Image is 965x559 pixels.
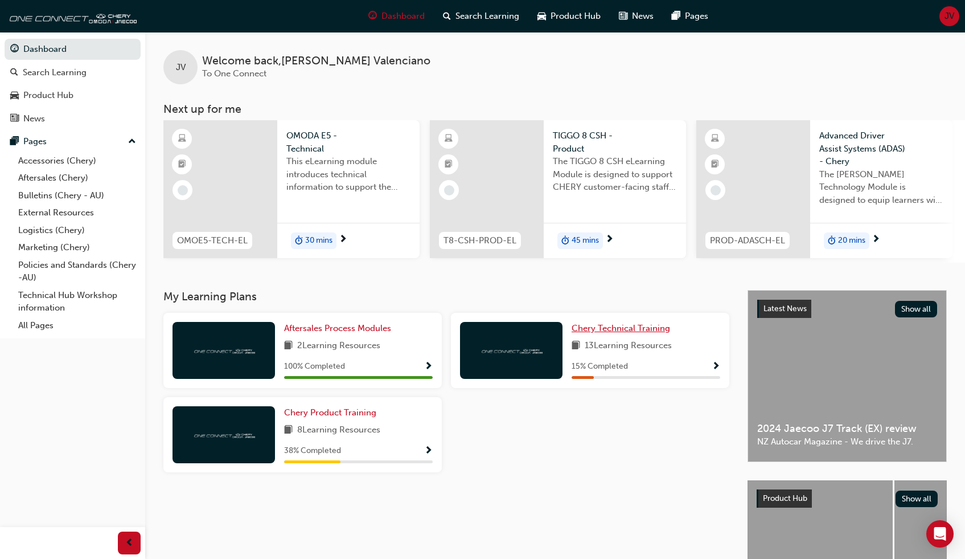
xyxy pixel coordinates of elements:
a: Latest NewsShow all2024 Jaecoo J7 Track (EX) reviewNZ Autocar Magazine - We drive the J7. [748,290,947,462]
a: car-iconProduct Hub [528,5,610,28]
a: Logistics (Chery) [14,222,141,239]
button: Show Progress [712,360,720,374]
button: Show Progress [424,444,433,458]
span: Pages [685,10,708,23]
span: Dashboard [381,10,425,23]
span: next-icon [339,235,347,245]
span: car-icon [537,9,546,23]
span: TIGGO 8 CSH - Product [553,129,677,155]
span: 13 Learning Resources [585,339,672,353]
div: Open Intercom Messenger [926,520,954,548]
span: book-icon [284,339,293,353]
a: All Pages [14,317,141,334]
a: Aftersales Process Modules [284,322,396,335]
span: booktick-icon [178,157,186,172]
span: News [632,10,654,23]
span: Product Hub [763,493,807,503]
span: 15 % Completed [572,360,628,373]
a: guage-iconDashboard [359,5,434,28]
span: The [PERSON_NAME] Technology Module is designed to equip learners with essential knowledge about ... [819,168,943,207]
span: JV [176,61,186,74]
a: Latest NewsShow all [757,300,937,318]
button: DashboardSearch LearningProduct HubNews [5,36,141,131]
span: OMOE5-TECH-EL [177,234,248,247]
span: 45 mins [572,234,599,247]
span: Chery Technical Training [572,323,670,333]
div: News [23,112,45,125]
a: Policies and Standards (Chery -AU) [14,256,141,287]
a: Dashboard [5,39,141,60]
span: up-icon [128,134,136,149]
span: Chery Product Training [284,407,376,418]
a: news-iconNews [610,5,663,28]
span: duration-icon [561,234,569,248]
span: Show Progress [424,446,433,456]
span: Product Hub [551,10,601,23]
span: Welcome back , [PERSON_NAME] Valenciano [202,55,430,68]
a: Accessories (Chery) [14,152,141,170]
span: learningResourceType_ELEARNING-icon [711,132,719,146]
span: Advanced Driver Assist Systems (ADAS) - Chery [819,129,943,168]
a: Product HubShow all [757,489,938,508]
a: Bulletins (Chery - AU) [14,187,141,205]
span: To One Connect [202,68,266,79]
span: guage-icon [10,44,19,55]
span: T8-CSH-PROD-EL [444,234,516,247]
button: JV [939,6,959,26]
span: Latest News [763,304,807,313]
a: search-iconSearch Learning [434,5,528,28]
a: Marketing (Chery) [14,239,141,256]
button: Pages [5,131,141,152]
a: Chery Technical Training [572,322,675,335]
span: pages-icon [672,9,680,23]
span: PROD-ADASCH-EL [710,234,785,247]
span: Search Learning [455,10,519,23]
span: car-icon [10,91,19,101]
button: Show all [896,491,938,507]
img: oneconnect [480,345,543,356]
span: 20 mins [838,234,865,247]
span: learningRecordVerb_NONE-icon [178,185,188,195]
span: guage-icon [368,9,377,23]
span: next-icon [605,235,614,245]
span: Aftersales Process Modules [284,323,391,333]
span: 2024 Jaecoo J7 Track (EX) review [757,422,937,435]
span: search-icon [10,68,18,78]
span: duration-icon [828,234,836,248]
a: Product Hub [5,85,141,106]
h3: My Learning Plans [163,290,729,303]
button: Show all [895,301,938,317]
span: This eLearning module introduces technical information to support the entry-level knowledge requi... [286,155,410,194]
span: duration-icon [295,234,303,248]
div: Search Learning [23,66,87,79]
a: Aftersales (Chery) [14,169,141,187]
a: PROD-ADASCH-ELAdvanced Driver Assist Systems (ADAS) - CheryThe [PERSON_NAME] Technology Module is... [696,120,952,258]
span: 30 mins [305,234,332,247]
span: news-icon [10,114,19,124]
span: pages-icon [10,137,19,147]
span: booktick-icon [445,157,453,172]
span: JV [945,10,954,23]
span: book-icon [572,339,580,353]
a: Technical Hub Workshop information [14,287,141,317]
a: OMOE5-TECH-ELOMODA E5 - TechnicalThis eLearning module introduces technical information to suppor... [163,120,420,258]
span: prev-icon [125,536,134,550]
span: Show Progress [424,362,433,372]
a: External Resources [14,204,141,222]
div: Product Hub [23,89,73,102]
span: booktick-icon [711,157,719,172]
span: NZ Autocar Magazine - We drive the J7. [757,435,937,448]
img: oneconnect [6,5,137,27]
h3: Next up for me [145,103,965,116]
a: Search Learning [5,62,141,83]
span: book-icon [284,423,293,438]
span: 8 Learning Resources [297,423,380,438]
a: Chery Product Training [284,406,381,419]
span: learningRecordVerb_NONE-icon [711,185,721,195]
a: T8-CSH-PROD-ELTIGGO 8 CSH - ProductThe TIGGO 8 CSH eLearning Module is designed to support CHERY ... [430,120,686,258]
span: 2 Learning Resources [297,339,380,353]
span: learningResourceType_ELEARNING-icon [445,132,453,146]
span: learningResourceType_ELEARNING-icon [178,132,186,146]
img: oneconnect [192,429,255,440]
